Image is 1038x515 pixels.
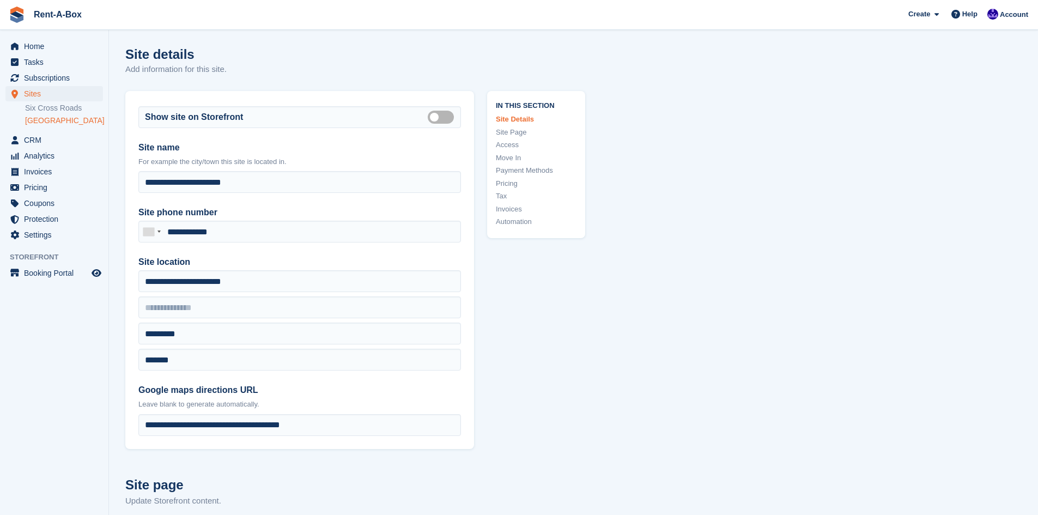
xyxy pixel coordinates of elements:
[138,141,461,154] label: Site name
[138,384,461,397] label: Google maps directions URL
[125,47,227,62] h1: Site details
[496,216,576,227] a: Automation
[1000,9,1028,20] span: Account
[5,132,103,148] a: menu
[138,256,461,269] label: Site location
[496,165,576,176] a: Payment Methods
[5,211,103,227] a: menu
[496,204,576,215] a: Invoices
[428,116,458,118] label: Is public
[5,227,103,243] a: menu
[24,180,89,195] span: Pricing
[138,206,461,219] label: Site phone number
[10,252,108,263] span: Storefront
[496,153,576,163] a: Move In
[125,63,227,76] p: Add information for this site.
[496,127,576,138] a: Site Page
[25,116,103,126] a: [GEOGRAPHIC_DATA]
[5,164,103,179] a: menu
[496,100,576,110] span: In this section
[125,475,474,495] h2: Site page
[29,5,86,23] a: Rent-A-Box
[24,148,89,163] span: Analytics
[90,266,103,280] a: Preview store
[24,54,89,70] span: Tasks
[24,70,89,86] span: Subscriptions
[5,70,103,86] a: menu
[125,495,474,507] p: Update Storefront content.
[5,148,103,163] a: menu
[24,265,89,281] span: Booking Portal
[24,132,89,148] span: CRM
[496,191,576,202] a: Tax
[24,39,89,54] span: Home
[987,9,998,20] img: Colin O Shea
[5,39,103,54] a: menu
[9,7,25,23] img: stora-icon-8386f47178a22dfd0bd8f6a31ec36ba5ce8667c1dd55bd0f319d3a0aa187defe.svg
[5,86,103,101] a: menu
[496,178,576,189] a: Pricing
[24,164,89,179] span: Invoices
[138,156,461,167] p: For example the city/town this site is located in.
[24,86,89,101] span: Sites
[496,140,576,150] a: Access
[5,265,103,281] a: menu
[24,211,89,227] span: Protection
[962,9,978,20] span: Help
[908,9,930,20] span: Create
[138,399,461,410] p: Leave blank to generate automatically.
[5,180,103,195] a: menu
[145,111,243,124] label: Show site on Storefront
[24,196,89,211] span: Coupons
[24,227,89,243] span: Settings
[496,114,576,125] a: Site Details
[25,103,103,113] a: Six Cross Roads
[5,54,103,70] a: menu
[5,196,103,211] a: menu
